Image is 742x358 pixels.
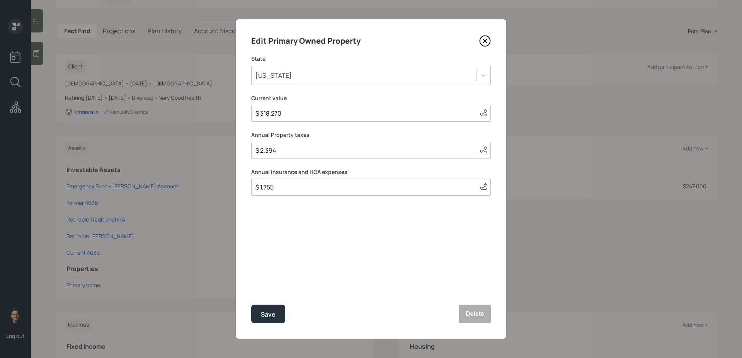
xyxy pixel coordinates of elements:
[251,94,491,102] label: Current value
[251,35,361,47] h4: Edit Primary Owned Property
[251,131,491,139] label: Annual Property taxes
[251,55,491,63] label: State
[459,305,491,323] button: Delete
[255,71,292,80] div: [US_STATE]
[261,309,276,320] div: Save
[251,305,285,323] button: Save
[251,168,491,176] label: Annual insurance and HOA expenses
